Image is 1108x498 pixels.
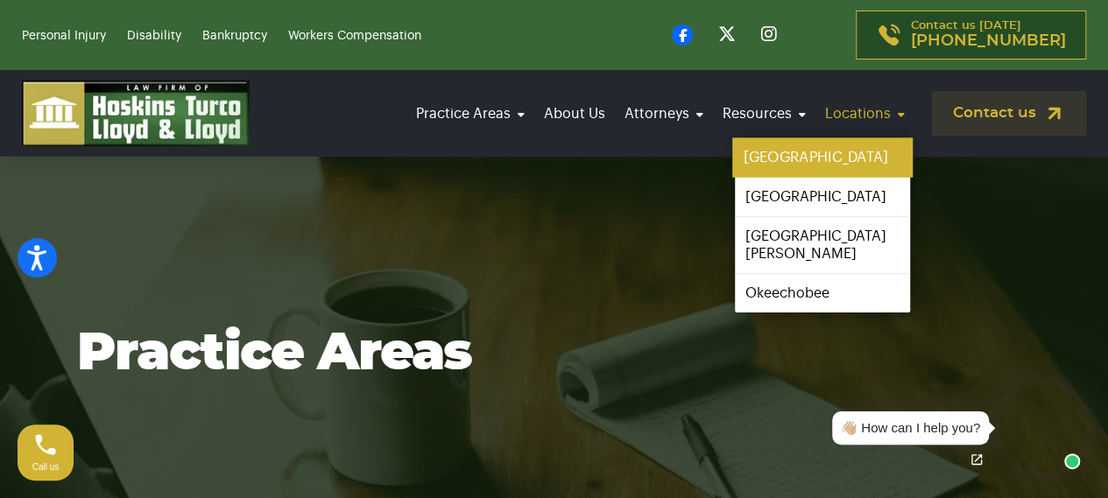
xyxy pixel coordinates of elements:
a: Locations [820,89,910,138]
span: Call us [32,462,60,472]
a: Disability [127,30,181,42]
div: 👋🏼 How can I help you? [841,418,980,438]
a: [GEOGRAPHIC_DATA] [732,138,913,178]
a: Open chat [958,441,995,478]
a: Contact us [932,91,1086,136]
a: [GEOGRAPHIC_DATA] [735,178,910,216]
a: About Us [539,89,610,138]
a: Okeechobee [735,274,910,312]
a: Attorneys [619,89,709,138]
a: Resources [717,89,811,138]
a: [GEOGRAPHIC_DATA][PERSON_NAME] [735,217,910,273]
img: logo [22,81,250,146]
a: Workers Compensation [288,30,421,42]
a: Contact us [DATE][PHONE_NUMBER] [856,11,1086,60]
h1: Practice Areas [77,323,1032,384]
a: Personal Injury [22,30,106,42]
a: Bankruptcy [202,30,267,42]
a: Practice Areas [411,89,530,138]
p: Contact us [DATE] [911,20,1066,50]
span: [PHONE_NUMBER] [911,32,1066,50]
